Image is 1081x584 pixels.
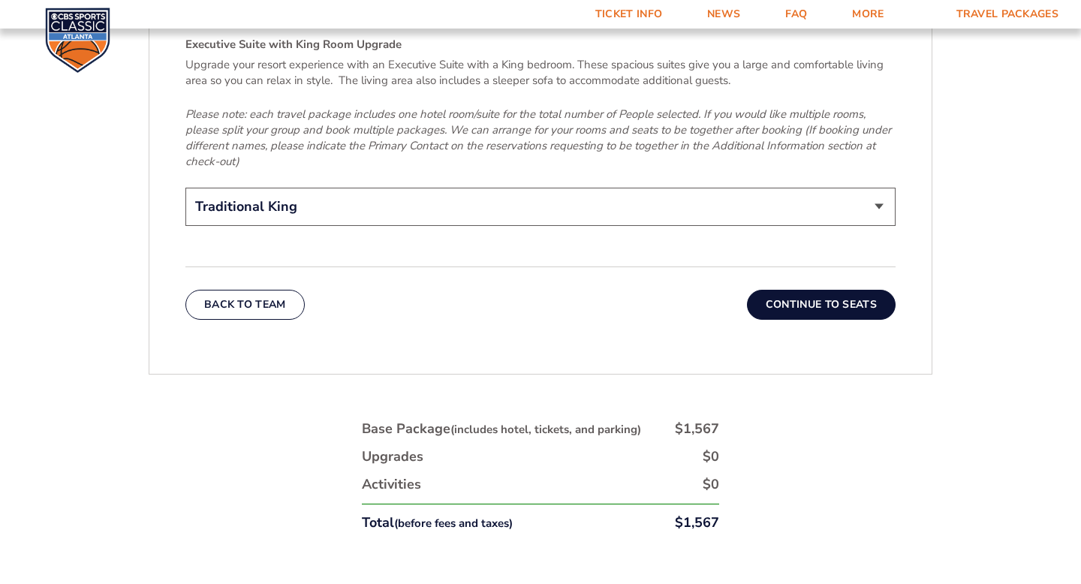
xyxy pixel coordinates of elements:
button: Back To Team [185,290,305,320]
div: $1,567 [675,513,719,532]
em: Please note: each travel package includes one hotel room/suite for the total number of People sel... [185,107,891,169]
button: Continue To Seats [747,290,896,320]
div: Upgrades [362,447,423,466]
small: (includes hotel, tickets, and parking) [450,422,641,437]
div: Activities [362,475,421,494]
div: Base Package [362,420,641,438]
img: CBS Sports Classic [45,8,110,73]
p: Upgrade your resort experience with an Executive Suite with a King bedroom. These spacious suites... [185,57,896,89]
div: $0 [703,475,719,494]
div: Total [362,513,513,532]
small: (before fees and taxes) [394,516,513,531]
div: $0 [703,447,719,466]
h4: Executive Suite with King Room Upgrade [185,37,896,53]
div: $1,567 [675,420,719,438]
